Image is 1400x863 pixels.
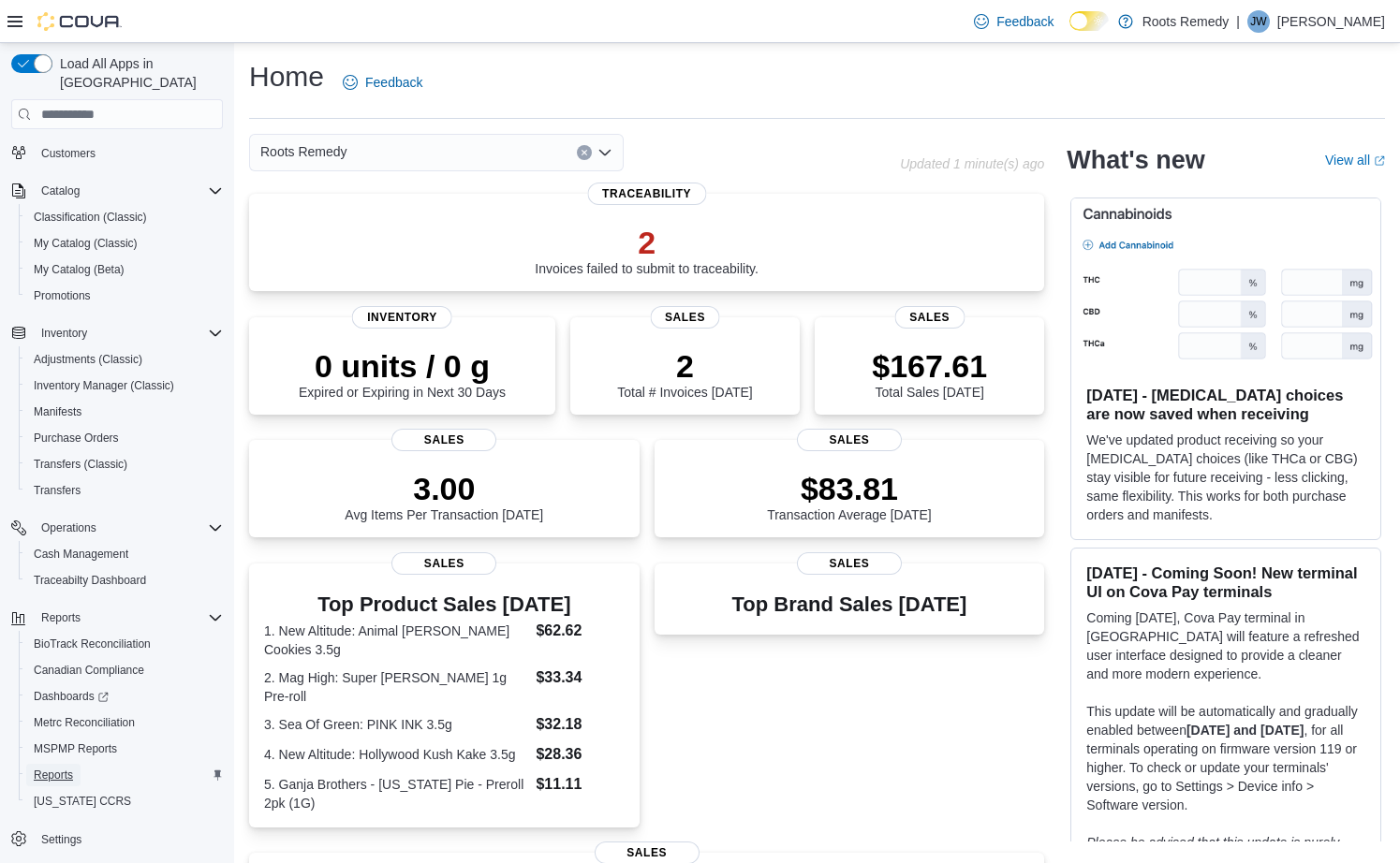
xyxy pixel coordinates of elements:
[1069,31,1070,32] span: Dark Mode
[26,206,155,228] a: Classification (Classic)
[1086,563,1365,601] h3: [DATE] - Coming Soon! New terminal UI on Cova Pay terminals
[26,685,116,708] a: Dashboards
[264,715,528,734] dt: 3. Sea Of Green: PINK INK 3.5g
[34,352,142,367] span: Adjustments (Classic)
[34,607,223,629] span: Reports
[26,711,142,734] a: Metrc Reconciliation
[1236,10,1240,33] p: |
[536,743,624,766] dd: $28.36
[26,764,223,786] span: Reports
[1325,153,1385,168] a: View allExternal link
[797,552,902,575] span: Sales
[391,552,496,575] span: Sales
[19,425,230,451] button: Purchase Orders
[264,668,528,706] dt: 2. Mag High: Super [PERSON_NAME] 1g Pre-roll
[1086,431,1365,524] p: We've updated product receiving so your [MEDICAL_DATA] choices (like THCa or CBG) stay visible fo...
[34,573,146,588] span: Traceabilty Dashboard
[34,180,87,202] button: Catalog
[34,607,88,629] button: Reports
[345,470,543,507] p: 3.00
[26,659,223,681] span: Canadian Compliance
[19,283,230,309] button: Promotions
[34,663,144,678] span: Canadian Compliance
[19,683,230,709] a: Dashboards
[894,306,965,329] span: Sales
[299,347,506,400] div: Expired or Expiring in Next 30 Days
[966,3,1061,40] a: Feedback
[26,659,152,681] a: Canadian Compliance
[900,156,1044,171] p: Updated 1 minute(s) ago
[34,404,81,419] span: Manifests
[34,741,117,756] span: MSPMP Reports
[264,775,528,812] dt: 5. Ganja Brothers - [US_STATE] Pie - Preroll 2pk (1G)
[26,285,98,307] a: Promotions
[26,633,158,655] a: BioTrack Reconciliation
[1069,11,1109,31] input: Dark Mode
[26,543,136,565] a: Cash Management
[26,401,89,423] a: Manifests
[1086,702,1365,814] p: This update will be automatically and gradually enabled between , for all terminals operating on ...
[872,347,987,385] p: $167.61
[1067,145,1204,175] h2: What's new
[577,145,592,160] button: Clear input
[335,64,430,101] a: Feedback
[26,374,182,397] a: Inventory Manager (Classic)
[1086,386,1365,423] h3: [DATE] - [MEDICAL_DATA] choices are now saved when receiving
[34,288,91,303] span: Promotions
[260,140,347,163] span: Roots Remedy
[345,470,543,522] div: Avg Items Per Transaction [DATE]
[26,453,135,475] a: Transfers (Classic)
[26,427,126,449] a: Purchase Orders
[26,790,223,812] span: Washington CCRS
[536,773,624,796] dd: $11.11
[26,633,223,655] span: BioTrack Reconciliation
[1374,155,1385,167] svg: External link
[34,322,223,344] span: Inventory
[26,348,150,371] a: Adjustments (Classic)
[1247,10,1270,33] div: John Walker
[597,145,612,160] button: Open list of options
[19,204,230,230] button: Classification (Classic)
[52,54,223,92] span: Load All Apps in [GEOGRAPHIC_DATA]
[26,764,81,786] a: Reports
[617,347,752,400] div: Total # Invoices [DATE]
[26,348,223,371] span: Adjustments (Classic)
[26,401,223,423] span: Manifests
[535,224,759,261] p: 2
[34,431,119,446] span: Purchase Orders
[391,429,496,451] span: Sales
[19,373,230,399] button: Inventory Manager (Classic)
[19,541,230,567] button: Cash Management
[617,347,752,385] p: 2
[1086,608,1365,683] p: Coming [DATE], Cova Pay terminal in [GEOGRAPHIC_DATA] will feature a refreshed user interface des...
[37,12,122,31] img: Cova
[26,206,223,228] span: Classification (Classic)
[34,715,135,730] span: Metrc Reconciliation
[4,515,230,541] button: Operations
[34,828,89,851] a: Settings
[587,183,706,205] span: Traceability
[26,543,223,565] span: Cash Management
[34,636,151,651] span: BioTrack Reconciliation
[34,180,223,202] span: Catalog
[34,457,127,472] span: Transfers (Classic)
[4,178,230,204] button: Catalog
[19,451,230,477] button: Transfers (Classic)
[1186,723,1304,738] strong: [DATE] and [DATE]
[26,790,139,812] a: [US_STATE] CCRS
[1277,10,1385,33] p: [PERSON_NAME]
[26,685,223,708] span: Dashboards
[34,262,125,277] span: My Catalog (Beta)
[26,479,223,502] span: Transfers
[41,520,96,535] span: Operations
[4,139,230,166] button: Customers
[365,73,422,92] span: Feedback
[650,306,720,329] span: Sales
[41,610,81,625] span: Reports
[34,689,109,704] span: Dashboards
[19,346,230,373] button: Adjustments (Classic)
[26,569,223,592] span: Traceabilty Dashboard
[19,788,230,814] button: [US_STATE] CCRS
[34,236,138,251] span: My Catalog (Classic)
[536,620,624,642] dd: $62.62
